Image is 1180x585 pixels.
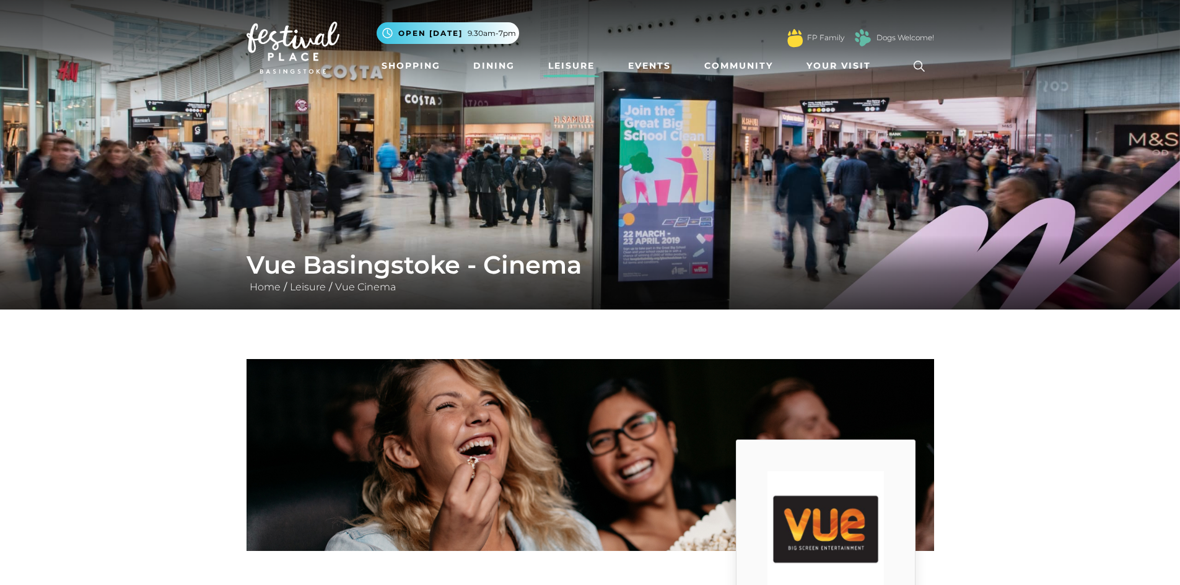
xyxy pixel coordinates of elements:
[237,250,943,295] div: / /
[247,281,284,293] a: Home
[377,54,445,77] a: Shopping
[623,54,676,77] a: Events
[287,281,329,293] a: Leisure
[247,250,934,280] h1: Vue Basingstoke - Cinema
[247,22,339,74] img: Festival Place Logo
[468,54,520,77] a: Dining
[807,32,844,43] a: FP Family
[468,28,516,39] span: 9.30am-7pm
[802,54,882,77] a: Your Visit
[398,28,463,39] span: Open [DATE]
[876,32,934,43] a: Dogs Welcome!
[699,54,778,77] a: Community
[543,54,600,77] a: Leisure
[806,59,871,72] span: Your Visit
[332,281,399,293] a: Vue Cinema
[377,22,519,44] button: Open [DATE] 9.30am-7pm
